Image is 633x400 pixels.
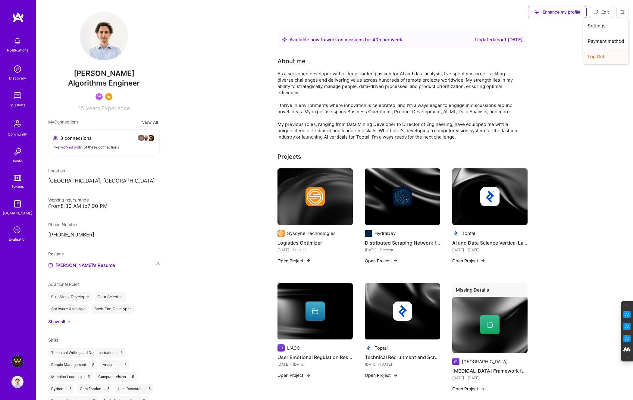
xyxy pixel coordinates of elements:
img: Company logo [365,344,372,352]
div: Notifications [7,47,28,53]
div: [DATE] - [DATE] [365,361,440,367]
button: Settings [583,18,628,33]
img: Key Point Extractor icon [623,311,631,318]
img: cover [277,168,353,225]
span: | [121,362,122,367]
img: Company logo [277,344,285,352]
div: HydraDev [374,230,396,236]
span: 40 [372,37,378,42]
p: [GEOGRAPHIC_DATA], [GEOGRAPHIC_DATA] [48,177,160,185]
img: SelectionTeam [105,93,112,100]
img: Resume [48,263,53,268]
a: A.Team - Grow A.Team's Community & Demand [10,355,25,367]
i: icon SuggestedTeams [534,10,539,15]
span: | [84,374,85,379]
span: worked with 1 [60,145,83,149]
button: Open Project [365,372,398,378]
img: cover [452,297,528,353]
div: [DATE] - [DATE] [452,247,528,253]
img: Community [10,117,25,131]
span: | [117,350,118,355]
div: Show all [48,319,65,325]
div: Tokens [11,183,24,189]
span: | [89,362,90,367]
div: Community [8,131,27,137]
button: Enhance my profile [528,6,587,18]
img: Availability [282,37,287,42]
img: guide book [11,198,24,210]
button: Edit [589,6,614,18]
button: Payment method [583,33,628,49]
img: User Avatar [11,376,24,388]
div: Missing Details [452,283,528,299]
button: Open Project [452,258,485,264]
button: Log Out [583,49,628,64]
div: Available now to work on missions for h per week . [290,36,403,43]
span: Years Experience [86,105,130,111]
img: Jargon Buster icon [623,335,631,342]
img: discovery [11,63,24,75]
div: I've of these connections [53,144,155,150]
img: A.Team - Grow A.Team's Community & Demand [11,355,24,367]
span: 15 [78,105,84,111]
img: avatar [138,134,145,142]
span: | [145,386,146,391]
div: User Research 5 [115,384,154,394]
div: LIACC [287,345,300,351]
div: Updated about [DATE] [475,36,523,43]
h4: Logistics Optimizer [277,239,353,247]
img: logo [12,12,24,23]
img: cover [452,168,528,225]
span: [PERSON_NAME] [48,69,160,78]
div: Computer Vision 5 [95,372,137,382]
div: [DATE] - [DATE] [452,375,528,381]
div: Gamification 5 [77,384,112,394]
div: From 8:30 AM to 7:00 PM [48,203,160,209]
img: Been on Mission [96,93,103,100]
h4: Distributed Scraping Network for Real Estate Data [365,239,440,247]
button: Open Project [277,372,311,378]
div: [DATE] - [DATE] [277,361,353,367]
button: 3 connectionsavataravataravatarI've worked with1 of these connections [48,129,160,155]
img: Company logo [452,230,459,237]
i: icon Collaborator [53,136,58,140]
button: Open Project [452,386,485,392]
img: Company logo [365,230,372,237]
img: tokens [14,175,21,181]
p: [PHONE_NUMBER] [48,231,160,239]
a: [PERSON_NAME]'s Resume [48,262,115,269]
span: Algorithms Engineer [68,79,140,87]
div: Sysdyne Technologies [287,230,336,236]
div: Software Architect [48,304,89,314]
i: icon Close [156,262,160,265]
button: Open Project [277,258,311,264]
div: Discovery [9,75,26,81]
img: Company logo [393,187,412,206]
img: avatar [147,134,155,142]
img: Company logo [306,187,325,206]
img: arrow-right [481,386,485,391]
img: Company logo [480,187,500,206]
img: Invite [11,146,24,158]
span: | [104,386,105,391]
span: Edit [594,9,609,15]
img: User Avatar [80,12,128,60]
img: cover [365,168,440,225]
img: teamwork [11,90,24,102]
div: Evaluation [9,236,27,242]
span: Working hours range [48,197,89,202]
div: People Management 5 [48,360,97,370]
img: arrow-right [393,373,398,378]
span: Skills [48,337,58,342]
div: Toptal [462,230,475,236]
div: [GEOGRAPHIC_DATA] [462,358,508,365]
span: | [128,374,130,379]
div: Location [48,167,160,174]
div: Technical Writing and Documentation 5 [48,348,126,358]
a: User Avatar [10,376,25,388]
h4: Technical Recruitment and Screening [365,353,440,361]
div: Machine Learning 5 [48,372,93,382]
span: Enhance my profile [534,9,580,15]
div: [DATE] - Present [277,247,353,253]
img: Company logo [452,358,459,365]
